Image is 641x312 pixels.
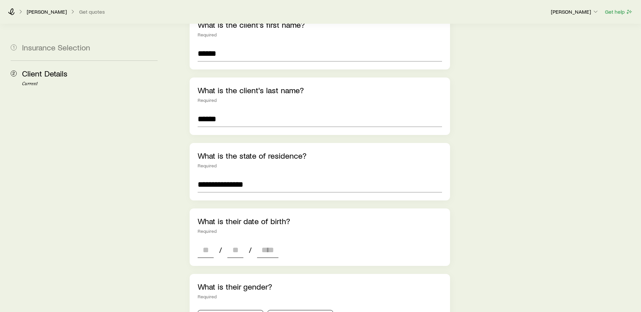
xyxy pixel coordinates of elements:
[22,68,67,78] span: Client Details
[198,282,442,291] p: What is their gender?
[198,86,442,95] p: What is the client's last name?
[22,81,158,87] p: Current
[551,8,599,16] button: [PERSON_NAME]
[551,8,599,15] p: [PERSON_NAME]
[198,216,442,226] p: What is their date of birth?
[198,151,442,160] p: What is the state of residence?
[605,8,633,16] button: Get help
[22,42,90,52] span: Insurance Selection
[198,20,442,29] p: What is the client's first name?
[198,98,442,103] div: Required
[79,9,105,15] button: Get quotes
[11,44,17,50] span: 1
[198,32,442,37] div: Required
[198,228,442,234] div: Required
[246,245,254,255] span: /
[216,245,225,255] span: /
[27,8,67,15] p: [PERSON_NAME]
[198,294,442,299] div: Required
[198,163,442,168] div: Required
[11,70,17,76] span: 2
